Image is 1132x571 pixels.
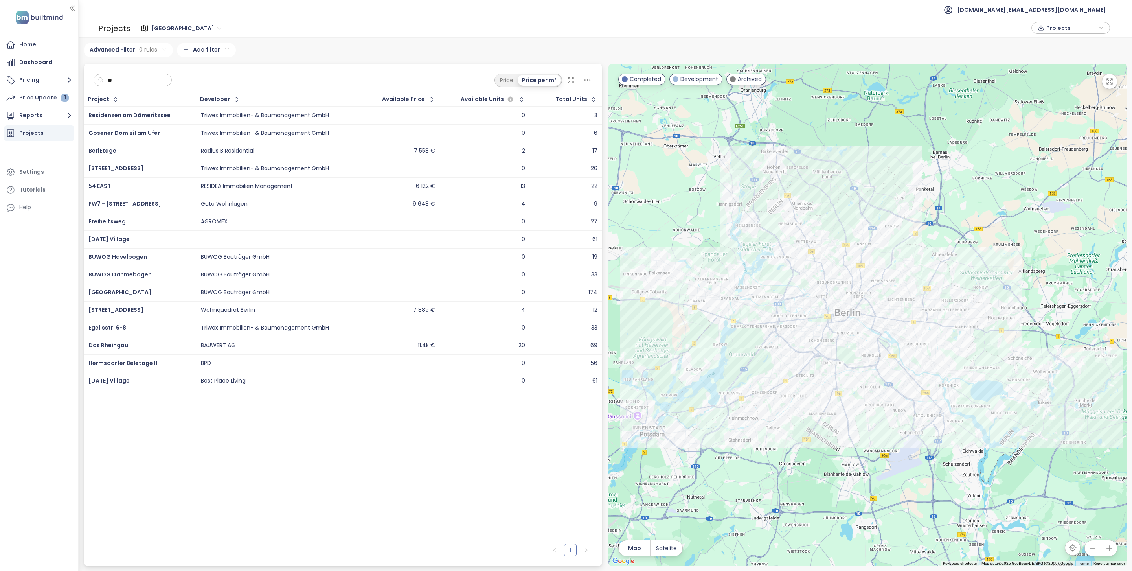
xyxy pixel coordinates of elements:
div: Developer [200,97,230,102]
li: 1 [564,544,577,556]
span: Residenzen am Dämeritzsee [88,111,171,119]
a: BUWOG Havelbogen [88,253,147,261]
span: [GEOGRAPHIC_DATA] [88,288,151,296]
div: Available Price [382,97,425,102]
div: 61 [592,378,597,385]
li: Next Page [580,544,592,556]
a: Projects [4,125,74,141]
span: Map data ©2025 GeoBasis-DE/BKG (©2009), Google [981,561,1073,565]
div: Price [496,75,518,86]
a: [DATE] Village [88,235,130,243]
div: Project [88,97,109,102]
a: Tutorials [4,182,74,198]
div: BUWOG Bauträger GmbH [201,271,270,278]
div: 27 [591,218,597,225]
span: right [584,548,588,553]
div: button [1036,22,1106,34]
div: 11.4k € [418,342,435,349]
div: Gute Wohnlagen [201,201,248,208]
div: 33 [591,271,597,278]
a: Price Update 1 [4,90,74,106]
span: Map [628,544,641,553]
a: BUWOG Dahmebogen [88,271,152,278]
div: 19 [592,254,597,261]
div: Triwex Immobilien- & Baumanagement GmbH [201,165,329,172]
div: 4 [521,201,525,208]
li: Previous Page [548,544,561,556]
span: [STREET_ADDRESS] [88,306,143,314]
button: Satelite [651,540,682,556]
a: Gosener Domizil am Ufer [88,129,160,137]
div: Price Update [19,93,69,103]
div: Settings [19,167,44,177]
a: Settings [4,164,74,180]
div: 0 [522,324,525,332]
a: Freiheitsweg [88,217,126,225]
div: 33 [591,324,597,332]
span: BerlEtage [88,147,116,155]
span: 0 rules [139,45,157,54]
div: RESIDEA Immobilien Management [201,183,293,190]
div: 69 [590,342,597,349]
div: Price per m² [518,75,561,86]
button: Keyboard shortcuts [943,561,977,566]
div: 20 [518,342,525,349]
div: Available Units [461,95,515,104]
a: Das Rheingau [88,341,128,349]
span: Berlin [151,22,221,34]
span: Satelite [656,544,677,553]
a: [STREET_ADDRESS] [88,164,143,172]
div: 0 [522,289,525,296]
div: 3 [594,112,597,119]
span: left [552,548,557,553]
div: Help [19,203,31,212]
div: Projects [98,20,130,36]
div: 6 122 € [416,183,435,190]
div: 9 [594,201,597,208]
div: Wohnquadrat Berlin [201,307,255,314]
button: left [548,544,561,556]
a: Hermsdorfer Beletage II. [88,359,159,367]
div: 6 [594,130,597,137]
a: Egellsstr. 6-8 [88,324,126,332]
span: [DOMAIN_NAME][EMAIL_ADDRESS][DOMAIN_NAME] [957,0,1106,19]
a: 54 EAST [88,182,111,190]
div: 22 [591,183,597,190]
div: 0 [522,378,525,385]
a: Report a map error [1093,561,1125,565]
span: Development [680,75,718,83]
div: 4 [521,307,525,314]
div: 0 [522,271,525,278]
div: 13 [520,183,525,190]
div: Help [4,200,74,216]
div: 56 [591,360,597,367]
div: Tutorials [19,185,46,195]
div: 17 [592,147,597,155]
img: logo [13,9,65,26]
div: 61 [592,236,597,243]
div: BUWOG Bauträger GmbH [201,289,270,296]
a: Open this area in Google Maps (opens a new window) [610,556,636,566]
div: 0 [522,112,525,119]
a: [DATE] Village [88,377,130,385]
div: BUWOG Bauträger GmbH [201,254,270,261]
div: 26 [591,165,597,172]
a: Home [4,37,74,53]
div: BPD [201,360,211,367]
div: Projects [19,128,44,138]
div: 7 889 € [413,307,435,314]
a: Dashboard [4,55,74,70]
div: 9 648 € [413,201,435,208]
div: Triwex Immobilien- & Baumanagement GmbH [201,130,329,137]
